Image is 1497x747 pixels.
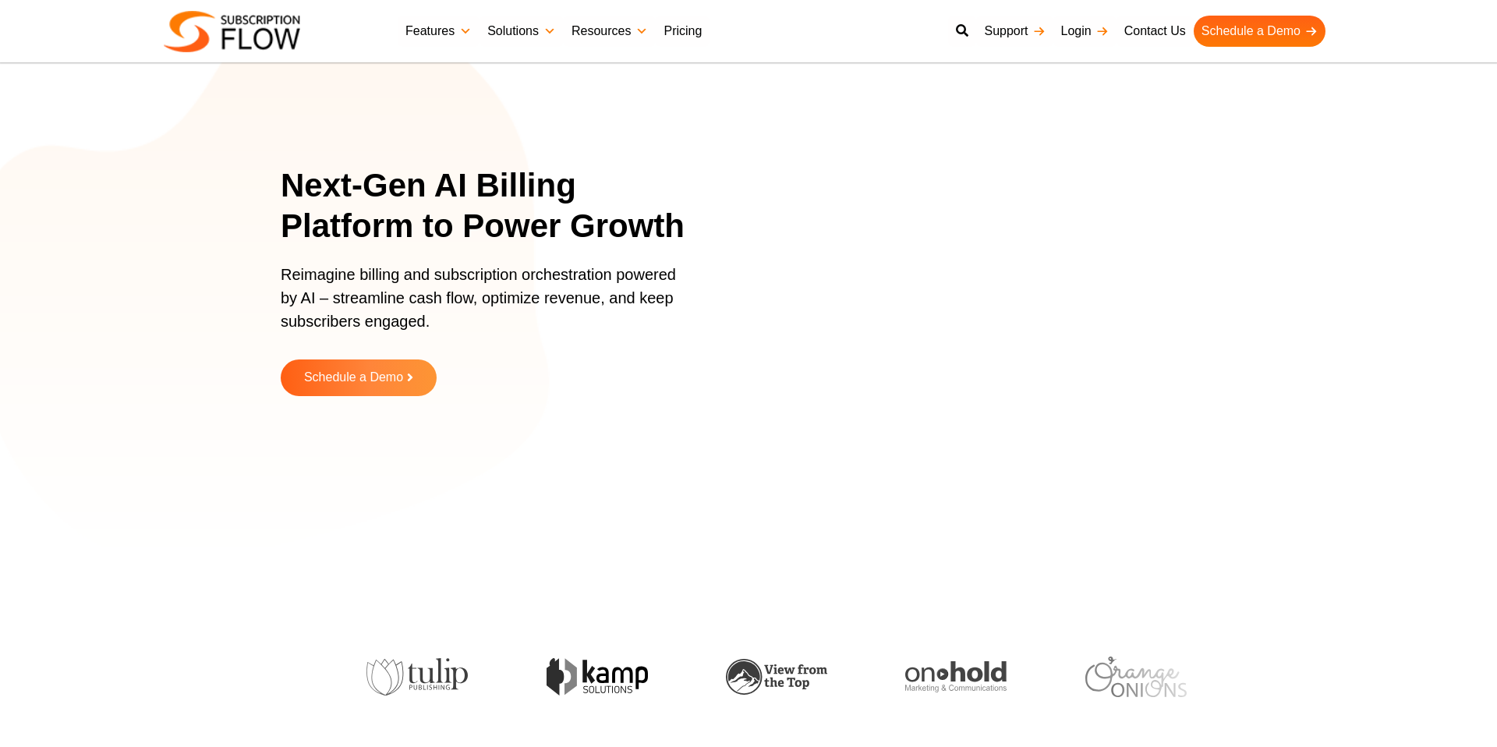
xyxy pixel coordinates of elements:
[281,359,437,396] a: Schedule a Demo
[976,16,1053,47] a: Support
[547,658,648,695] img: kamp-solution
[1194,16,1325,47] a: Schedule a Demo
[905,661,1007,692] img: onhold-marketing
[564,16,656,47] a: Resources
[1117,16,1194,47] a: Contact Us
[726,659,827,696] img: view-from-the-top
[164,11,300,52] img: Subscriptionflow
[398,16,480,47] a: Features
[366,658,468,696] img: tulip-publishing
[656,16,710,47] a: Pricing
[1085,657,1187,696] img: orange-onions
[1053,16,1117,47] a: Login
[480,16,564,47] a: Solutions
[304,371,403,384] span: Schedule a Demo
[281,165,706,247] h1: Next-Gen AI Billing Platform to Power Growth
[281,263,686,349] p: Reimagine billing and subscription orchestration powered by AI – streamline cash flow, optimize r...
